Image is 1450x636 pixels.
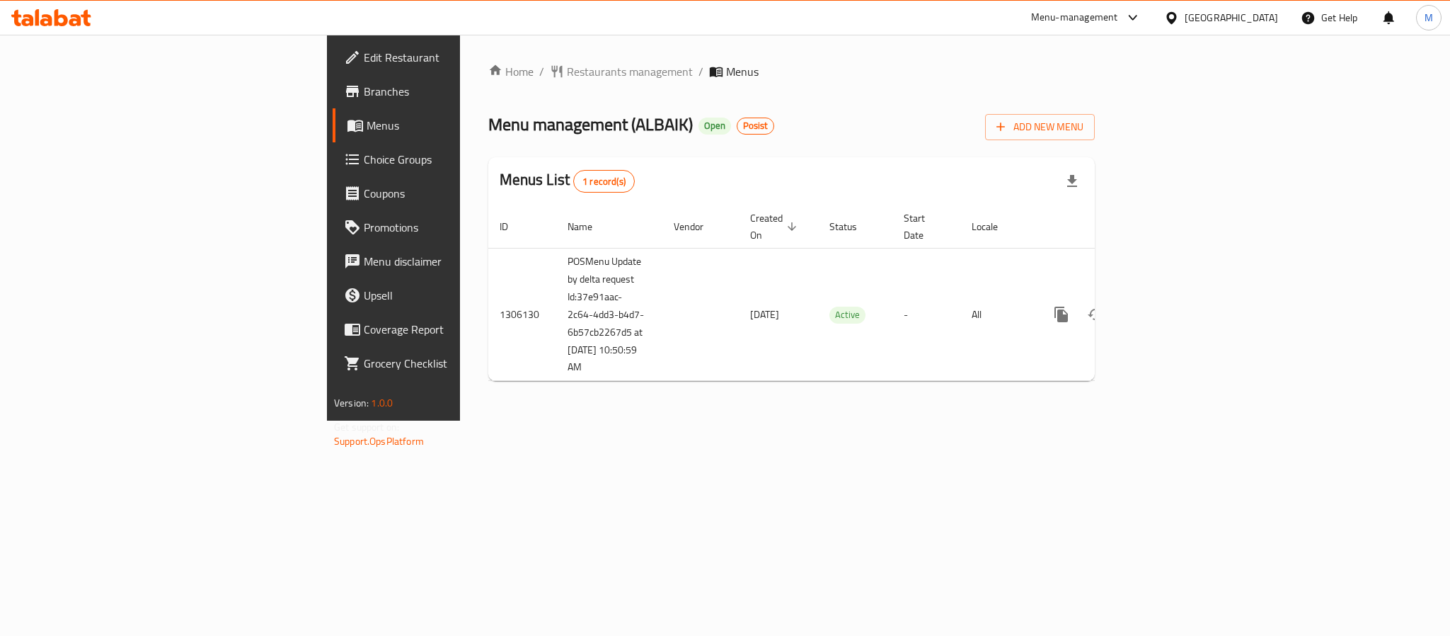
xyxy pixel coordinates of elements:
[829,218,875,235] span: Status
[1425,10,1433,25] span: M
[488,205,1192,382] table: enhanced table
[334,394,369,412] span: Version:
[333,40,569,74] a: Edit Restaurant
[367,117,558,134] span: Menus
[333,108,569,142] a: Menus
[972,218,1016,235] span: Locale
[750,305,779,324] span: [DATE]
[829,307,865,324] div: Active
[996,118,1083,136] span: Add New Menu
[500,169,635,193] h2: Menus List
[568,218,611,235] span: Name
[567,63,693,80] span: Restaurants management
[500,218,527,235] span: ID
[371,394,393,412] span: 1.0.0
[737,120,773,132] span: Posist
[1045,297,1078,331] button: more
[364,151,558,168] span: Choice Groups
[904,210,943,244] span: Start Date
[333,142,569,176] a: Choice Groups
[1185,10,1278,25] div: [GEOGRAPHIC_DATA]
[364,49,558,66] span: Edit Restaurant
[829,307,865,323] span: Active
[333,176,569,210] a: Coupons
[364,253,558,270] span: Menu disclaimer
[573,170,635,193] div: Total records count
[334,418,399,436] span: Get support on:
[333,210,569,244] a: Promotions
[556,248,662,381] td: POSMenu Update by delta request Id:37e91aac-2c64-4dd3-b4d7-6b57cb2267d5 at [DATE] 10:50:59 AM
[698,118,731,135] div: Open
[892,248,960,381] td: -
[674,218,722,235] span: Vendor
[1055,164,1089,198] div: Export file
[364,355,558,372] span: Grocery Checklist
[333,244,569,278] a: Menu disclaimer
[364,287,558,304] span: Upsell
[364,83,558,100] span: Branches
[574,175,634,188] span: 1 record(s)
[726,63,759,80] span: Menus
[1033,205,1192,249] th: Actions
[1031,9,1118,26] div: Menu-management
[698,63,703,80] li: /
[333,346,569,380] a: Grocery Checklist
[364,219,558,236] span: Promotions
[985,114,1095,140] button: Add New Menu
[960,248,1033,381] td: All
[698,120,731,132] span: Open
[488,108,693,140] span: Menu management ( ALBAIK )
[488,63,1095,80] nav: breadcrumb
[333,312,569,346] a: Coverage Report
[550,63,693,80] a: Restaurants management
[750,210,801,244] span: Created On
[334,432,424,450] a: Support.OpsPlatform
[333,74,569,108] a: Branches
[333,278,569,312] a: Upsell
[364,185,558,202] span: Coupons
[364,321,558,338] span: Coverage Report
